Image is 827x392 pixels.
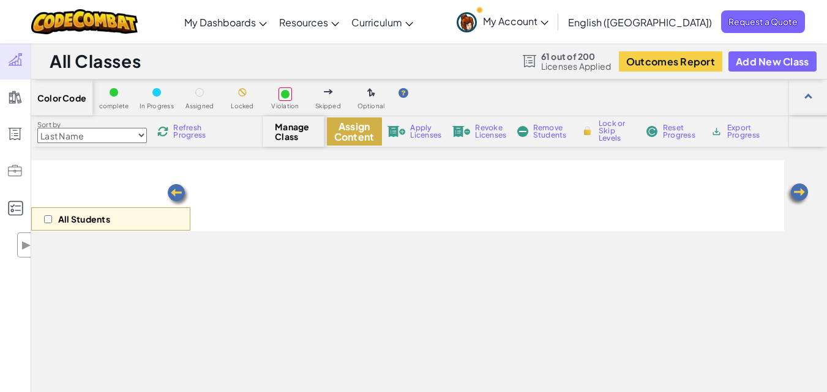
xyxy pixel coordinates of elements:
span: Export Progress [727,124,765,139]
a: Request a Quote [721,10,805,33]
span: Apply Licenses [410,124,441,139]
a: My Account [451,2,555,41]
img: IconReload.svg [157,126,168,137]
img: Arrow_Left.png [166,183,190,207]
img: IconReset.svg [646,126,658,137]
span: Resources [279,16,328,29]
span: Revoke Licenses [475,124,506,139]
span: English ([GEOGRAPHIC_DATA]) [568,16,712,29]
button: Outcomes Report [619,51,722,72]
span: Optional [357,103,385,109]
span: Lock or Skip Levels [599,120,635,142]
span: My Account [483,15,548,28]
span: Refresh Progress [173,124,211,139]
span: Manage Class [275,122,311,141]
h1: All Classes [50,50,141,73]
img: CodeCombat logo [31,9,138,34]
span: Curriculum [351,16,402,29]
span: Locked [231,103,253,109]
img: IconSkippedLevel.svg [324,89,333,94]
img: IconLock.svg [581,125,594,136]
span: Violation [271,103,299,109]
span: Assigned [185,103,214,109]
img: IconHint.svg [399,88,408,98]
p: All Students [58,214,110,224]
a: Resources [273,6,345,39]
a: Curriculum [345,6,419,39]
span: In Progress [140,103,174,109]
a: My Dashboards [178,6,273,39]
img: IconOptionalLevel.svg [367,88,375,98]
span: Color Code [37,93,86,103]
button: Add New Class [728,51,817,72]
span: ▶ [21,236,31,254]
span: complete [99,103,129,109]
span: Reset Progress [663,124,700,139]
img: IconArchive.svg [711,126,722,137]
img: IconLicenseApply.svg [387,126,406,137]
img: IconLicenseRevoke.svg [452,126,471,137]
img: avatar [457,12,477,32]
span: My Dashboards [184,16,256,29]
img: IconRemoveStudents.svg [517,126,528,137]
button: Assign Content [327,117,382,146]
span: Remove Students [533,124,570,139]
span: 61 out of 200 [541,51,612,61]
a: English ([GEOGRAPHIC_DATA]) [562,6,718,39]
span: Skipped [315,103,341,109]
img: Arrow_Left.png [785,182,810,207]
span: Licenses Applied [541,61,612,71]
label: Sort by [37,120,147,130]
